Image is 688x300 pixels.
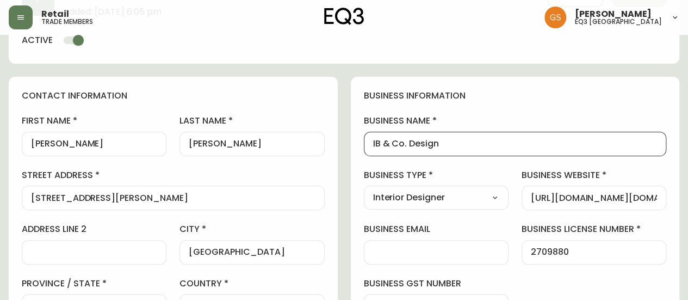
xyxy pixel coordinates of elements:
label: business gst number [364,278,509,290]
label: business website [522,169,666,181]
label: province / state [22,278,166,290]
label: country [179,278,324,290]
h5: trade members [41,19,93,25]
label: business license number [522,223,666,235]
h5: eq3 [GEOGRAPHIC_DATA] [575,19,662,25]
label: first name [22,115,166,127]
label: business name [364,115,667,127]
img: logo [324,8,364,25]
input: https://www.designshop.com [531,193,657,203]
span: [PERSON_NAME] [575,10,652,19]
label: street address [22,169,325,181]
label: last name [179,115,324,127]
h4: contact information [22,90,325,102]
label: city [179,223,324,235]
label: address line 2 [22,223,166,235]
h4: active [22,34,53,46]
label: business type [364,169,509,181]
img: 6b403d9c54a9a0c30f681d41f5fc2571 [544,7,566,28]
h4: business information [364,90,667,102]
label: business email [364,223,509,235]
span: Retail [41,10,69,19]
